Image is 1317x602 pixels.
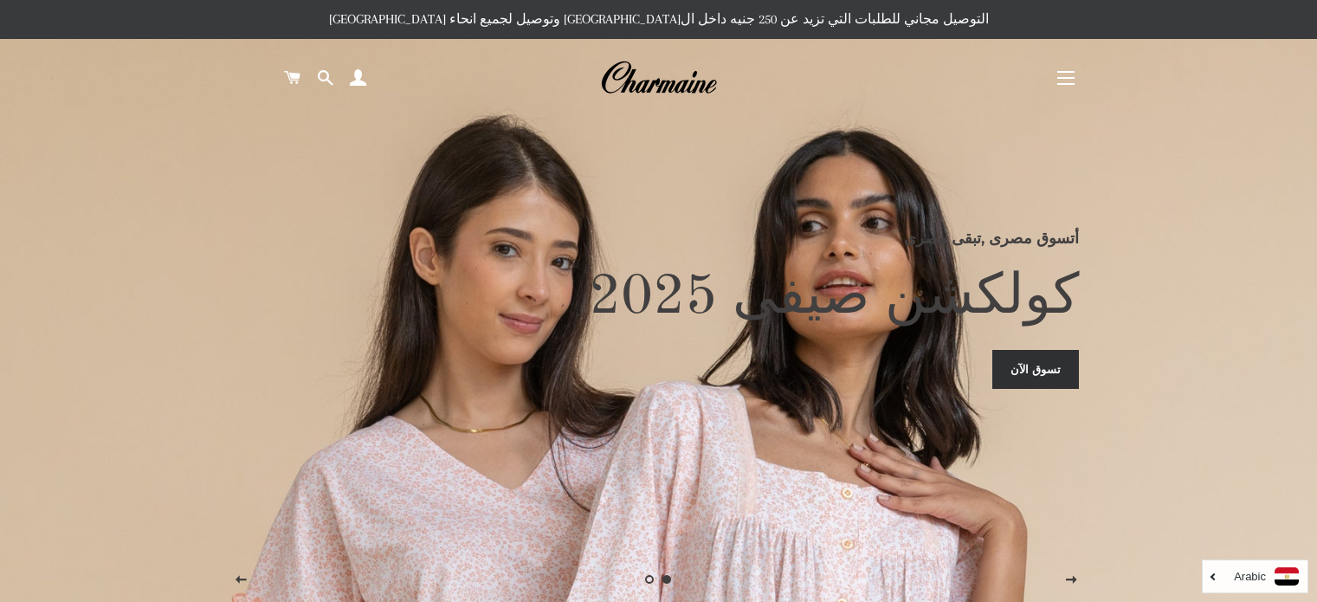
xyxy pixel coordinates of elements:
[1211,567,1299,586] a: Arabic
[600,59,717,97] img: Charmaine Egypt
[1049,559,1093,602] button: الصفحه التالية
[238,226,1079,250] p: أتسوق مصرى ,تبقى مصرى
[659,571,676,588] a: الصفحه 1current
[1234,571,1266,582] i: Arabic
[219,559,262,602] button: الصفحه السابقة
[238,263,1079,333] h2: كولكشن صيفى 2025
[992,350,1079,388] a: تسوق الآن
[642,571,659,588] a: تحميل الصور 2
